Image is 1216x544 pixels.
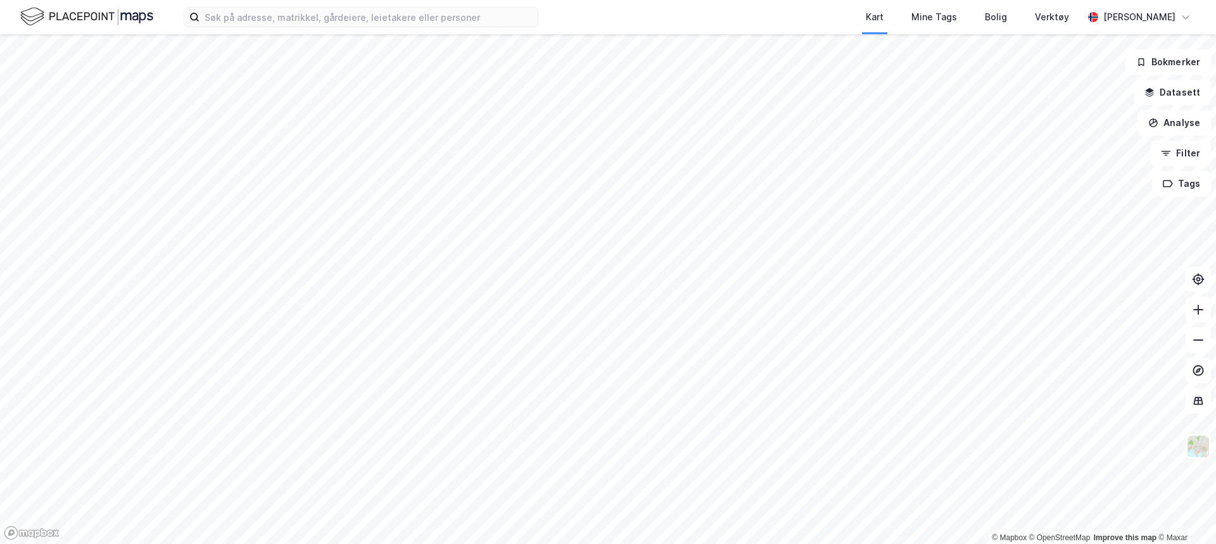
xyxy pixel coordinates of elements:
[4,526,60,540] a: Mapbox homepage
[866,9,883,25] div: Kart
[1152,171,1211,196] button: Tags
[1150,141,1211,166] button: Filter
[1035,9,1069,25] div: Verktøy
[20,6,153,28] img: logo.f888ab2527a4732fd821a326f86c7f29.svg
[1094,533,1156,542] a: Improve this map
[199,8,538,27] input: Søk på adresse, matrikkel, gårdeiere, leietakere eller personer
[1153,483,1216,544] iframe: Chat Widget
[992,533,1027,542] a: Mapbox
[1186,434,1210,459] img: Z
[1134,80,1211,105] button: Datasett
[985,9,1007,25] div: Bolig
[1103,9,1175,25] div: [PERSON_NAME]
[1029,533,1091,542] a: OpenStreetMap
[911,9,957,25] div: Mine Tags
[1125,49,1211,75] button: Bokmerker
[1137,110,1211,136] button: Analyse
